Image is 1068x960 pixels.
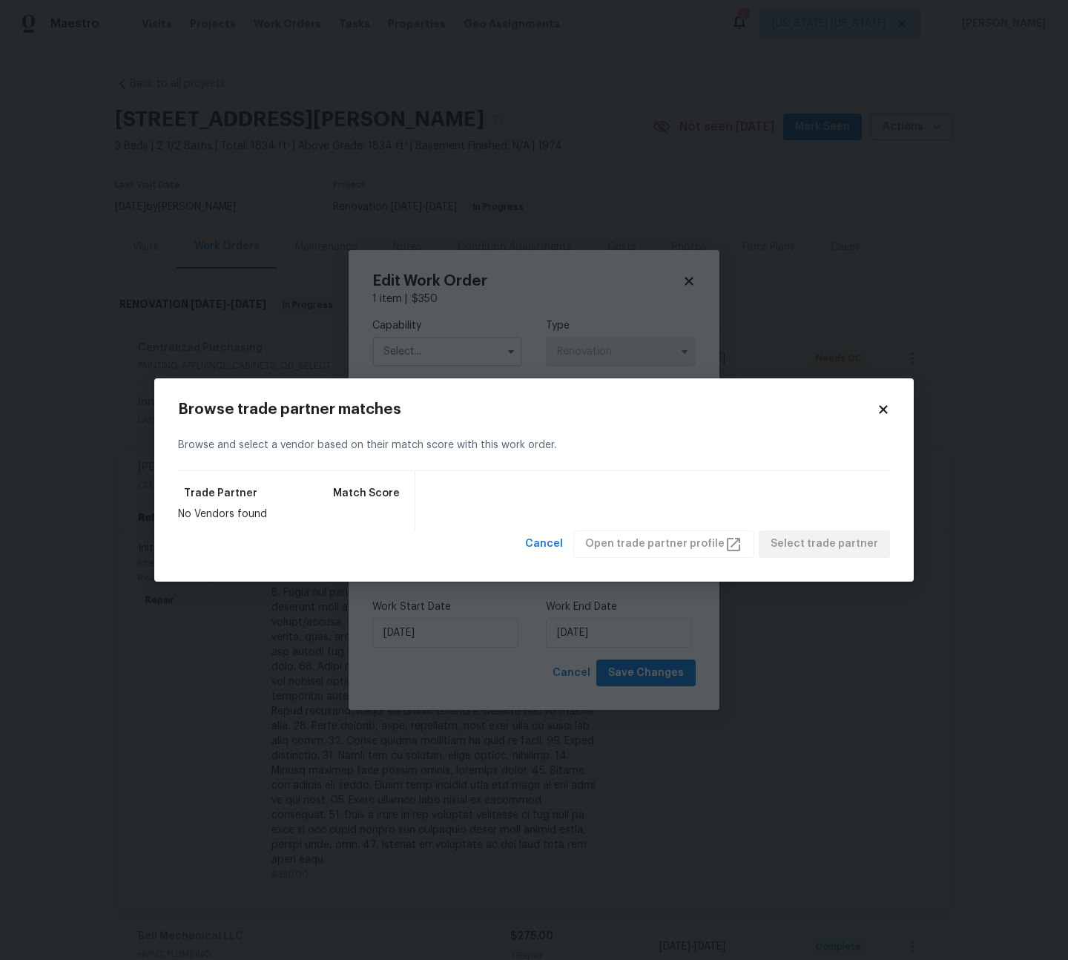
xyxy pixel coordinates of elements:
[178,420,890,471] div: Browse and select a vendor based on their match score with this work order.
[184,486,257,501] span: Trade Partner
[333,486,400,501] span: Match Score
[519,530,569,558] button: Cancel
[178,402,877,417] h2: Browse trade partner matches
[178,507,406,522] div: No Vendors found
[525,535,563,553] span: Cancel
